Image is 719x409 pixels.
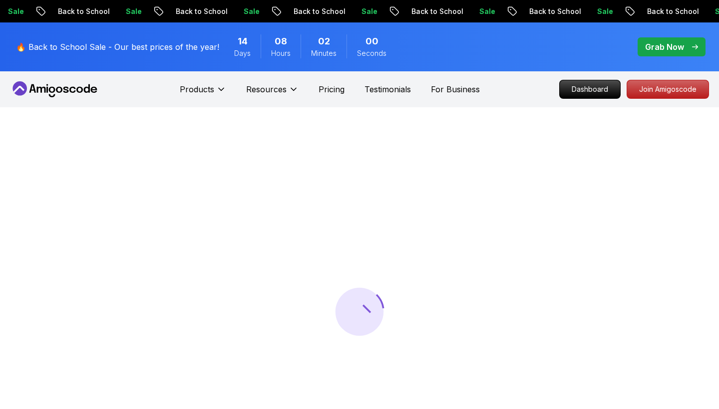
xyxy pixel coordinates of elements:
p: Back to School [49,6,117,16]
p: Back to School [402,6,470,16]
span: 8 Hours [275,34,287,48]
p: Sale [353,6,384,16]
button: Resources [246,83,299,103]
span: 0 Seconds [365,34,378,48]
button: Products [180,83,226,103]
p: Dashboard [560,80,620,98]
p: Back to School [167,6,235,16]
p: Join Amigoscode [627,80,709,98]
span: Days [234,48,251,58]
p: Back to School [520,6,588,16]
p: Sale [588,6,620,16]
p: Products [180,83,214,95]
p: Sale [470,6,502,16]
p: Sale [235,6,267,16]
p: Back to School [285,6,353,16]
a: Pricing [319,83,345,95]
p: Grab Now [645,41,684,53]
a: Dashboard [559,80,621,99]
span: Seconds [357,48,386,58]
a: Testimonials [364,83,411,95]
span: 2 Minutes [318,34,330,48]
span: 14 Days [238,34,248,48]
span: Hours [271,48,291,58]
p: Back to School [638,6,706,16]
p: 🔥 Back to School Sale - Our best prices of the year! [16,41,219,53]
span: Minutes [311,48,337,58]
p: Resources [246,83,287,95]
p: Sale [117,6,149,16]
a: Join Amigoscode [627,80,709,99]
a: For Business [431,83,480,95]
